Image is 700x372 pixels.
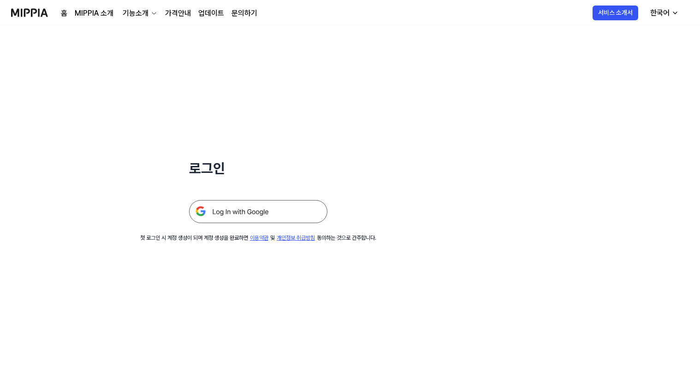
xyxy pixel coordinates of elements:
a: 문의하기 [231,8,257,19]
img: 구글 로그인 버튼 [189,200,327,223]
a: 가격안내 [165,8,191,19]
a: 이용약관 [250,235,268,241]
a: 업데이트 [198,8,224,19]
button: 서비스 소개서 [593,6,638,20]
div: 기능소개 [121,8,150,19]
a: 개인정보 취급방침 [277,235,315,241]
a: MIPPIA 소개 [75,8,113,19]
div: 첫 로그인 시 계정 생성이 되며 계정 생성을 완료하면 및 동의하는 것으로 간주합니다. [140,234,376,242]
button: 기능소개 [121,8,158,19]
h1: 로그인 [189,159,327,178]
a: 홈 [61,8,67,19]
div: 한국어 [648,7,671,18]
button: 한국어 [643,4,684,22]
